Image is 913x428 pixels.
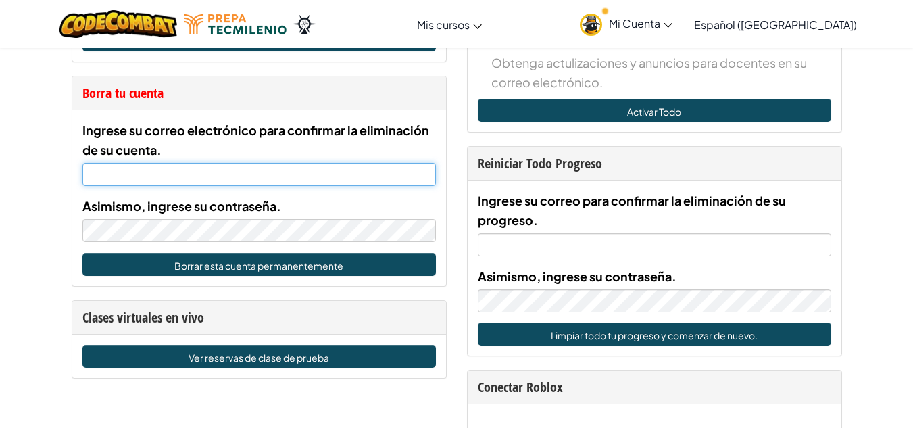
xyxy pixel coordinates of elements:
[174,260,343,272] font: Borrar esta cuenta permanentemente
[694,18,857,32] font: Español ([GEOGRAPHIC_DATA])
[410,6,489,43] a: Mis cursos
[478,154,602,172] font: Reiniciar Todo Progreso
[609,16,660,30] font: Mi Cuenta
[627,106,681,118] font: Activar Todo
[293,14,315,34] img: Ozaria
[82,198,281,214] font: Asimismo, ingrese su contraseña.
[478,268,676,284] font: Asimismo, ingrese su contraseña.
[82,345,436,368] a: Ver reservas de clase de prueba
[82,84,164,102] font: Borra tu cuenta
[184,14,287,34] img: Logotipo de Tecmilenio
[491,55,807,90] font: Obtenga actulizaciones y anuncios para docentes en su correo electrónico.
[82,308,204,327] font: Clases virtuales en vivo
[189,352,329,364] font: Ver reservas de clase de prueba
[82,122,429,158] font: Ingrese su correo electrónico para confirmar la eliminación de su cuenta.
[687,6,864,43] a: Español ([GEOGRAPHIC_DATA])
[551,330,758,342] font: Limpiar todo tu progreso y comenzar de nuevo.
[478,193,786,228] font: Ingrese su correo para confirmar la eliminación de su progreso.
[580,14,602,36] img: avatar
[573,3,679,45] a: Mi Cuenta
[82,253,436,276] button: Borrar esta cuenta permanentemente
[478,99,831,122] button: Activar Todo
[417,18,470,32] font: Mis cursos
[478,323,831,346] button: Limpiar todo tu progreso y comenzar de nuevo.
[59,10,178,38] img: Logotipo de CodeCombat
[478,378,563,396] font: Conectar Roblox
